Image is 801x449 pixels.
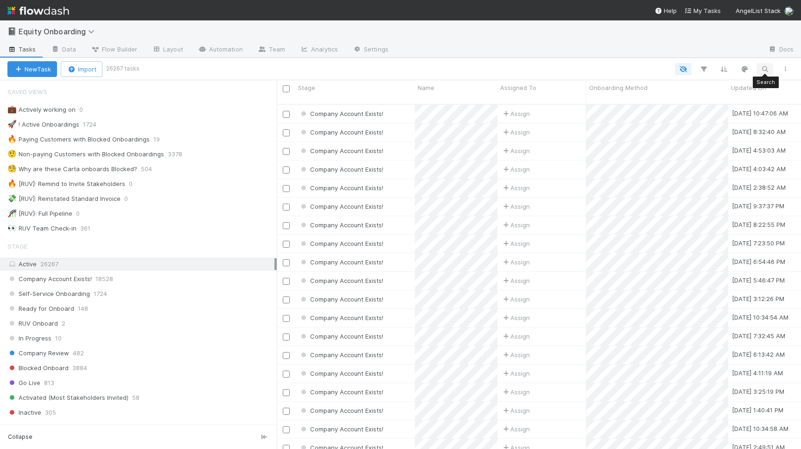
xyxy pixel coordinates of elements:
div: Company Account Exists! [299,220,383,230]
span: Collapse [8,433,32,441]
div: [DATE] 2:38:52 AM [732,183,786,192]
span: 1724 [83,119,106,130]
span: 148 [78,303,88,314]
span: 2 [62,318,65,329]
span: Inactive [7,407,41,418]
div: Actively working on [7,104,76,115]
input: Toggle Row Selected [283,296,290,303]
a: Automation [191,43,250,58]
div: Active [7,258,274,270]
span: Assign [501,295,530,304]
div: [DATE] 4:11:19 AM [732,368,783,378]
span: Company Account Exists! [299,295,383,303]
span: 504 [141,163,161,175]
div: [DATE] 6:54:46 PM [732,257,785,266]
div: [DATE] 8:22:55 PM [732,220,785,229]
span: Assign [501,146,530,155]
input: Toggle Row Selected [283,148,290,155]
span: Assign [501,165,530,174]
span: 🧐 [7,165,17,173]
span: 10 [55,333,62,344]
div: Assign [501,332,530,341]
input: Toggle Row Selected [283,259,290,266]
div: Assign [501,239,530,248]
span: 371 [61,422,70,433]
input: Toggle Row Selected [283,315,290,322]
span: Test Account [7,422,57,433]
span: Saved Views [7,83,47,101]
span: 0 [124,193,137,205]
span: Assign [501,276,530,285]
div: [RUV]: Remind to Invite Stakeholders [7,178,125,190]
div: Company Account Exists! [299,257,383,267]
div: Assign [501,313,530,322]
input: Toggle Row Selected [283,222,290,229]
span: 19 [153,134,169,145]
a: My Tasks [684,6,721,15]
input: Toggle Row Selected [283,389,290,396]
div: Company Account Exists! [299,332,383,341]
input: Toggle All Rows Selected [283,85,290,92]
span: Assign [501,387,530,397]
span: Company Account Exists! [299,351,383,359]
span: Assign [501,128,530,137]
span: In Progress [7,333,51,344]
div: ! Active Onboardings [7,119,79,130]
input: Toggle Row Selected [283,278,290,285]
span: Equity Onboarding [19,27,99,36]
span: 🔥 [7,180,17,187]
span: Updated On [731,83,766,92]
span: Assign [501,257,530,267]
div: Company Account Exists! [299,183,383,192]
span: 🤨 [7,150,17,158]
div: Company Account Exists! [299,369,383,378]
div: Paying Customers with Blocked Onboardings [7,134,150,145]
span: Company Account Exists! [299,166,383,173]
div: Company Account Exists! [299,165,383,174]
span: 📓 [7,27,17,35]
button: NewTask [7,61,57,77]
span: 🎢 [7,209,17,217]
input: Toggle Row Selected [283,129,290,136]
span: Company Account Exists! [299,258,383,266]
div: Company Account Exists! [299,387,383,397]
span: Ready for Onboard [7,303,74,314]
span: RUV Onboard [7,318,58,329]
div: Company Account Exists! [299,239,383,248]
span: 305 [45,407,56,418]
input: Toggle Row Selected [283,334,290,340]
span: My Tasks [684,7,721,14]
span: 1724 [94,288,107,300]
span: Stage [298,83,315,92]
input: Toggle Row Selected [283,241,290,248]
span: 👀 [7,224,17,232]
small: 26267 tasks [106,64,140,73]
div: Company Account Exists! [299,313,383,322]
a: Layout [145,43,191,58]
span: 3884 [72,362,87,374]
div: Assign [501,350,530,359]
div: Why are these Carta onboards Blocked? [7,163,137,175]
span: Company Account Exists! [299,221,383,229]
div: [DATE] 8:32:40 AM [732,127,786,136]
span: Flow Builder [91,45,137,54]
span: Assign [501,183,530,192]
input: Toggle Row Selected [283,167,290,173]
div: [DATE] 1:40:41 PM [732,405,783,415]
span: Company Account Exists! [299,425,383,433]
span: 0 [76,208,89,219]
span: 813 [44,377,54,389]
span: 361 [80,223,100,234]
div: [DATE] 6:13:42 AM [732,350,785,359]
div: Company Account Exists! [299,424,383,434]
span: Assign [501,220,530,230]
div: [DATE] 10:47:06 AM [732,109,788,118]
span: 💼 [7,105,17,113]
div: Assign [501,109,530,118]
